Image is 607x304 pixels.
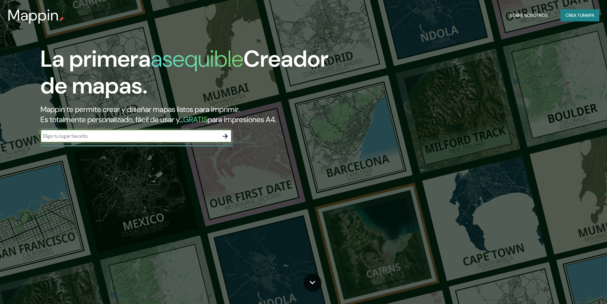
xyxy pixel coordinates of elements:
font: Sobre nosotros [510,12,548,18]
font: mapa [583,12,594,18]
font: asequible [151,44,243,74]
font: para impresiones A4. [207,115,276,124]
font: Es totalmente personalizado, fácil de usar y... [40,115,183,124]
button: Crea tumapa [560,9,599,21]
font: Mappin [8,5,59,25]
font: La primera [40,44,151,74]
font: Crea tu [566,12,583,18]
button: Sobre nosotros [507,9,550,21]
font: GRATIS [183,115,207,124]
input: Elige tu lugar favorito [40,132,219,140]
font: Creador de mapas. [40,44,329,100]
img: pin de mapeo [59,17,64,22]
font: Mappin te permite crear y diseñar mapas listos para imprimir. [40,104,240,114]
